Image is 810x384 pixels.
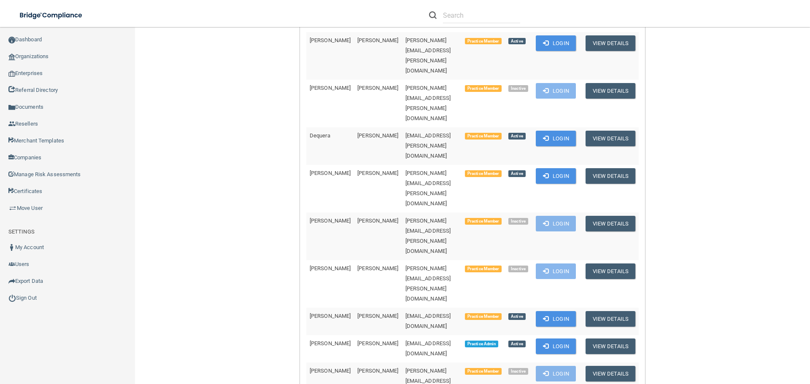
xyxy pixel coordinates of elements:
[405,37,451,74] span: [PERSON_NAME][EMAIL_ADDRESS][PERSON_NAME][DOMAIN_NAME]
[508,266,528,272] span: Inactive
[465,85,502,92] span: Practice Member
[310,368,351,374] span: [PERSON_NAME]
[8,204,17,212] img: briefcase.64adab9b.png
[586,83,635,99] button: View Details
[357,37,398,43] span: [PERSON_NAME]
[465,38,502,45] span: Practice Member
[508,133,525,140] span: Active
[8,261,15,268] img: icon-users.e205127d.png
[465,313,502,320] span: Practice Member
[536,263,576,279] button: Login
[310,85,351,91] span: [PERSON_NAME]
[8,244,15,251] img: ic_user_dark.df1a06c3.png
[8,227,35,237] label: SETTINGS
[536,311,576,327] button: Login
[405,340,451,357] span: [EMAIL_ADDRESS][DOMAIN_NAME]
[586,263,635,279] button: View Details
[443,8,520,23] input: Search
[8,121,15,127] img: ic_reseller.de258add.png
[310,218,351,224] span: [PERSON_NAME]
[357,85,398,91] span: [PERSON_NAME]
[508,341,525,347] span: Active
[310,132,330,139] span: Dequera
[8,278,15,285] img: icon-export.b9366987.png
[664,324,800,358] iframe: Drift Widget Chat Controller
[405,132,451,159] span: [EMAIL_ADDRESS][PERSON_NAME][DOMAIN_NAME]
[405,170,451,207] span: [PERSON_NAME][EMAIL_ADDRESS][PERSON_NAME][DOMAIN_NAME]
[465,341,498,347] span: Practice Admin
[357,265,398,271] span: [PERSON_NAME]
[310,170,351,176] span: [PERSON_NAME]
[586,216,635,231] button: View Details
[508,218,528,225] span: Inactive
[357,313,398,319] span: [PERSON_NAME]
[508,85,528,92] span: Inactive
[310,37,351,43] span: [PERSON_NAME]
[508,38,525,45] span: Active
[586,168,635,184] button: View Details
[536,366,576,381] button: Login
[8,54,15,60] img: organization-icon.f8decf85.png
[310,265,351,271] span: [PERSON_NAME]
[508,170,525,177] span: Active
[357,218,398,224] span: [PERSON_NAME]
[405,85,451,121] span: [PERSON_NAME][EMAIL_ADDRESS][PERSON_NAME][DOMAIN_NAME]
[586,338,635,354] button: View Details
[586,131,635,146] button: View Details
[465,133,502,140] span: Practice Member
[536,83,576,99] button: Login
[586,366,635,381] button: View Details
[310,340,351,346] span: [PERSON_NAME]
[536,338,576,354] button: Login
[357,170,398,176] span: [PERSON_NAME]
[465,368,502,375] span: Practice Member
[586,311,635,327] button: View Details
[508,313,525,320] span: Active
[405,265,451,302] span: [PERSON_NAME][EMAIL_ADDRESS][PERSON_NAME][DOMAIN_NAME]
[357,368,398,374] span: [PERSON_NAME]
[357,132,398,139] span: [PERSON_NAME]
[429,11,437,19] img: ic-search.3b580494.png
[536,131,576,146] button: Login
[508,368,528,375] span: Inactive
[536,168,576,184] button: Login
[8,104,15,111] img: icon-documents.8dae5593.png
[310,313,351,319] span: [PERSON_NAME]
[405,218,451,254] span: [PERSON_NAME][EMAIL_ADDRESS][PERSON_NAME][DOMAIN_NAME]
[586,35,635,51] button: View Details
[357,340,398,346] span: [PERSON_NAME]
[8,37,15,43] img: ic_dashboard_dark.d01f4a41.png
[8,71,15,77] img: enterprise.0d942306.png
[536,216,576,231] button: Login
[536,35,576,51] button: Login
[465,170,502,177] span: Practice Member
[8,294,16,302] img: ic_power_dark.7ecde6b1.png
[465,218,502,225] span: Practice Member
[465,266,502,272] span: Practice Member
[13,7,90,24] img: bridge_compliance_login_screen.278c3ca4.svg
[405,313,451,329] span: [EMAIL_ADDRESS][DOMAIN_NAME]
